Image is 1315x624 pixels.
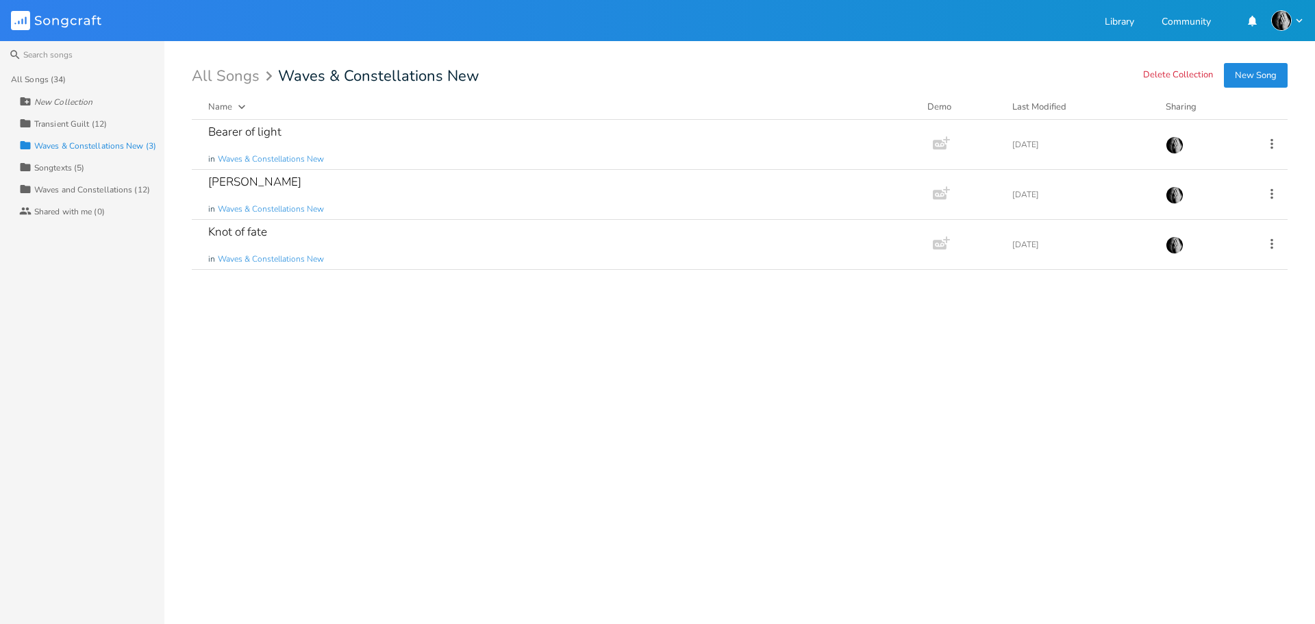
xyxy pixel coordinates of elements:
[208,100,911,114] button: Name
[218,203,324,215] span: Waves & Constellations New
[34,120,107,128] div: Transient Guilt (12)
[208,153,215,165] span: in
[208,126,281,138] div: Bearer of light
[1224,63,1288,88] button: New Song
[11,75,66,84] div: All Songs (34)
[34,142,156,150] div: Waves & Constellations New (3)
[208,203,215,215] span: in
[34,186,150,194] div: Waves and Constellations (12)
[1166,136,1183,154] img: RTW72
[1012,240,1149,249] div: [DATE]
[1166,100,1248,114] div: Sharing
[1166,186,1183,204] img: RTW72
[208,101,232,113] div: Name
[927,100,996,114] div: Demo
[34,208,105,216] div: Shared with me (0)
[1271,10,1292,31] img: RTW72
[278,68,479,84] span: Waves & Constellations New
[1166,236,1183,254] img: RTW72
[218,253,324,265] span: Waves & Constellations New
[218,153,324,165] span: Waves & Constellations New
[1012,100,1149,114] button: Last Modified
[1105,17,1134,29] a: Library
[1012,101,1066,113] div: Last Modified
[1143,70,1213,82] button: Delete Collection
[1012,140,1149,149] div: [DATE]
[208,176,301,188] div: [PERSON_NAME]
[34,98,92,106] div: New Collection
[34,164,84,172] div: Songtexts (5)
[208,226,267,238] div: Knot of fate
[1162,17,1211,29] a: Community
[192,70,277,83] div: All Songs
[1012,190,1149,199] div: [DATE]
[208,253,215,265] span: in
